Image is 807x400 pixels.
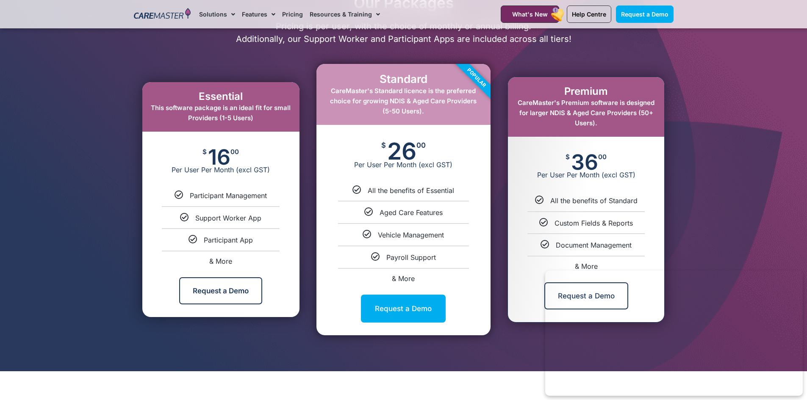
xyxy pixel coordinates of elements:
[598,154,607,160] span: 00
[550,196,638,205] span: All the benefits of Standard
[151,104,291,122] span: This software package is an ideal fit for small Providers (1-5 Users)
[428,30,525,126] div: Popular
[501,6,559,23] a: What's New
[209,257,232,265] span: & More
[151,91,291,103] h2: Essential
[202,149,207,155] span: $
[179,277,262,304] a: Request a Demo
[392,274,415,283] span: & More
[134,8,191,21] img: CareMaster Logo
[566,154,570,160] span: $
[380,208,443,217] span: Aged Care Features
[518,99,654,127] span: CareMaster's Premium software is designed for larger NDIS & Aged Care Providers (50+ Users).
[516,86,656,98] h2: Premium
[616,6,674,23] a: Request a Demo
[544,282,628,309] a: Request a Demo
[571,154,598,171] span: 36
[545,270,803,396] iframe: Popup CTA
[508,171,664,179] span: Per User Per Month (excl GST)
[142,166,300,174] span: Per User Per Month (excl GST)
[575,262,598,270] span: & More
[330,87,477,115] span: CareMaster's Standard licence is the preferred choice for growing NDIS & Aged Care Providers (5-5...
[556,241,632,249] span: Document Management
[387,142,416,160] span: 26
[368,186,454,195] span: All the benefits of Essential
[361,295,446,323] a: Request a Demo
[567,6,611,23] a: Help Centre
[325,72,482,86] h2: Standard
[195,214,261,222] span: Support Worker App
[230,149,239,155] span: 00
[130,20,678,45] p: Pricing is per user, with the choice of monthly or annual billing. Additionally, our Support Work...
[555,219,633,227] span: Custom Fields & Reports
[316,160,491,169] span: Per User Per Month (excl GST)
[621,11,668,18] span: Request a Demo
[378,231,444,239] span: Vehicle Management
[572,11,606,18] span: Help Centre
[386,253,436,262] span: Payroll Support
[190,191,267,200] span: Participant Management
[208,149,230,166] span: 16
[381,142,386,149] span: $
[204,236,253,244] span: Participant App
[512,11,548,18] span: What's New
[416,142,426,149] span: 00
